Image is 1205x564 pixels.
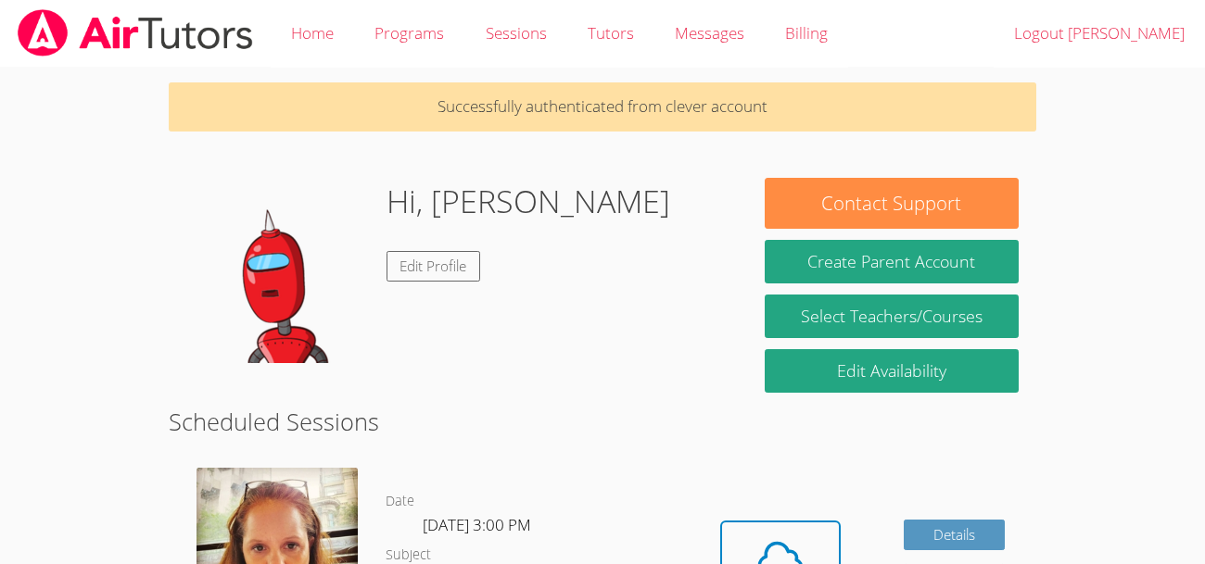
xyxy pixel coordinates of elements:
[765,240,1020,283] button: Create Parent Account
[386,490,414,513] dt: Date
[904,520,1006,550] a: Details
[387,178,670,225] h1: Hi, [PERSON_NAME]
[186,178,372,363] img: default.png
[675,22,744,44] span: Messages
[765,295,1020,338] a: Select Teachers/Courses
[765,178,1020,229] button: Contact Support
[423,514,531,535] span: [DATE] 3:00 PM
[16,9,255,56] img: airtutors_banner-c4298cdbf04f3fff15de1276eac7730deb9818008684d7c2e4769d2f7ddbe033.png
[169,82,1036,132] p: Successfully authenticated from clever account
[169,404,1036,439] h2: Scheduled Sessions
[387,251,481,282] a: Edit Profile
[765,349,1020,393] a: Edit Availability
